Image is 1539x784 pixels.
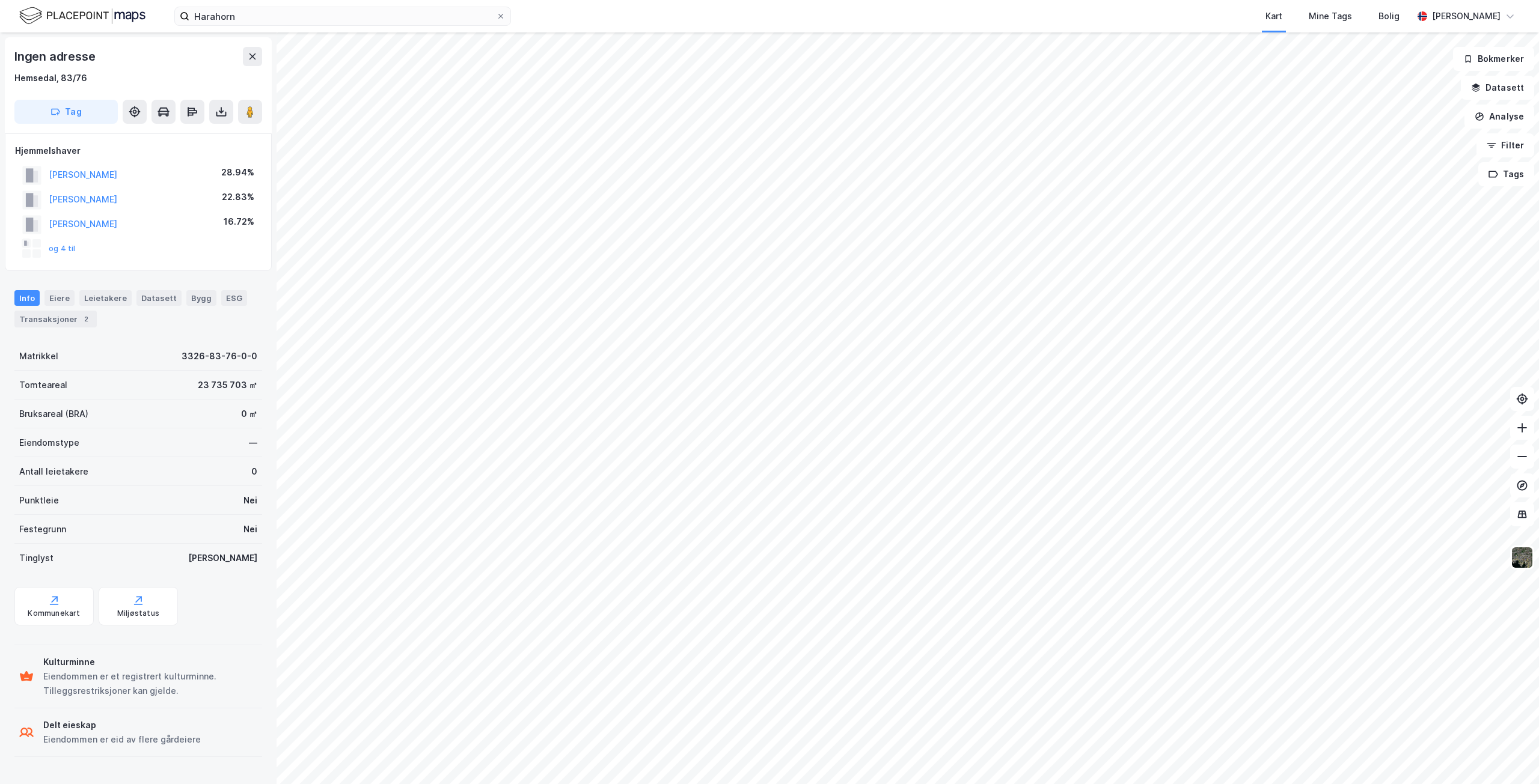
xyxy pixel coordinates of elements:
div: 16.72% [224,214,254,229]
div: Kart [1265,9,1282,23]
input: Søk på adresse, matrikkel, gårdeiere, leietakere eller personer [189,7,496,25]
div: Eiendomstype [19,436,79,450]
div: 3326-83-76-0-0 [182,349,257,363]
div: 22.83% [222,190,254,204]
div: Hjemmelshaver [15,144,262,158]
div: Eiendommen er et registrert kulturminne. Tilleggsrestriksjoner kan gjelde. [43,669,257,698]
iframe: Chat Widget [1479,726,1539,784]
div: Ingen adresse [14,47,97,66]
div: Kommunekart [28,609,80,618]
button: Analyse [1464,105,1534,129]
div: — [249,436,257,450]
div: Punktleie [19,493,59,508]
div: Kulturminne [43,655,257,669]
button: Tag [14,100,118,124]
div: Transaksjoner [14,311,97,327]
div: Datasett [136,290,182,306]
div: 0 [251,464,257,479]
div: Mine Tags [1309,9,1352,23]
div: Miljøstatus [117,609,159,618]
div: [PERSON_NAME] [188,551,257,565]
div: Antall leietakere [19,464,88,479]
button: Filter [1476,133,1534,157]
div: Matrikkel [19,349,58,363]
div: Delt eieskap [43,718,201,732]
div: 2 [80,313,92,325]
div: Nei [243,493,257,508]
div: Tomteareal [19,378,67,392]
div: Info [14,290,40,306]
div: Nei [243,522,257,536]
div: Bolig [1378,9,1400,23]
img: logo.f888ab2527a4732fd821a326f86c7f29.svg [19,5,145,26]
img: 9k= [1511,546,1534,569]
div: Hemsedal, 83/76 [14,71,87,85]
div: Bruksareal (BRA) [19,407,88,421]
div: 0 ㎡ [241,407,257,421]
div: [PERSON_NAME] [1432,9,1501,23]
button: Bokmerker [1453,47,1534,71]
div: Kontrollprogram for chat [1479,726,1539,784]
div: 28.94% [221,165,254,180]
div: Festegrunn [19,522,66,536]
div: ESG [221,290,247,306]
div: Eiendommen er eid av flere gårdeiere [43,732,201,747]
div: 23 735 703 ㎡ [198,378,257,392]
div: Eiere [44,290,75,306]
button: Tags [1478,162,1534,186]
button: Datasett [1461,76,1534,100]
div: Tinglyst [19,551,54,565]
div: Bygg [186,290,216,306]
div: Leietakere [79,290,132,306]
